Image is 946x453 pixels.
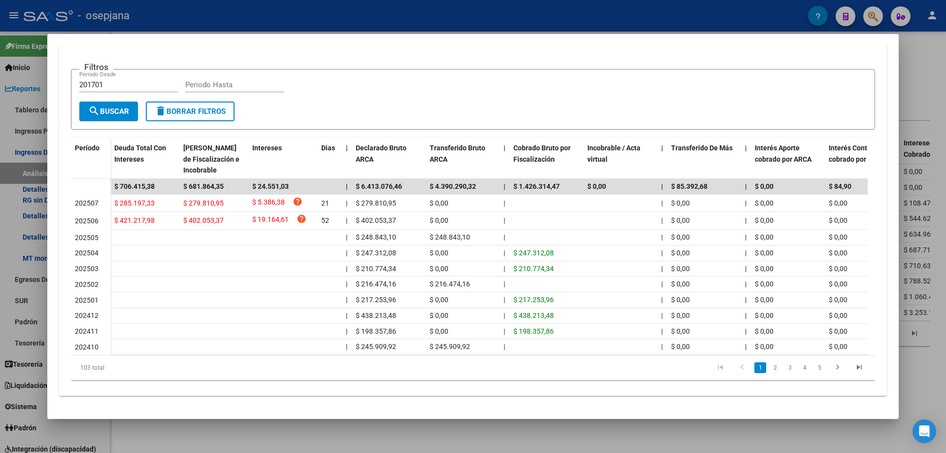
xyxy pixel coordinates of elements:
[430,343,470,350] span: $ 245.909,92
[504,280,505,288] span: |
[829,265,847,273] span: $ 0,00
[509,138,583,181] datatable-header-cell: Cobrado Bruto por Fiscalización
[504,199,505,207] span: |
[671,216,690,224] span: $ 0,00
[430,296,448,304] span: $ 0,00
[753,359,768,376] li: page 1
[75,312,99,319] span: 202412
[321,144,335,152] span: Dias
[504,327,505,335] span: |
[317,138,342,181] datatable-header-cell: Dias
[504,233,505,241] span: |
[75,199,99,207] span: 202507
[293,197,303,207] i: help
[352,138,426,181] datatable-header-cell: Declarado Bruto ARCA
[667,138,741,181] datatable-header-cell: Transferido De Más
[661,216,663,224] span: |
[430,327,448,335] span: $ 0,00
[346,343,347,350] span: |
[755,327,774,335] span: $ 0,00
[513,249,554,257] span: $ 247.312,08
[252,197,285,210] span: $ 5.386,38
[671,199,690,207] span: $ 0,00
[346,249,347,257] span: |
[71,355,230,380] div: 103 total
[110,138,179,181] datatable-header-cell: Deuda Total Con Intereses
[661,233,663,241] span: |
[755,343,774,350] span: $ 0,00
[430,265,448,273] span: $ 0,00
[346,296,347,304] span: |
[155,105,167,117] mat-icon: delete
[661,265,663,273] span: |
[346,233,347,241] span: |
[755,216,774,224] span: $ 0,00
[430,216,448,224] span: $ 0,00
[755,182,774,190] span: $ 0,00
[797,359,812,376] li: page 4
[114,144,166,163] span: Deuda Total Con Intereses
[912,419,936,443] div: Open Intercom Messenger
[75,296,99,304] span: 202501
[297,214,306,224] i: help
[745,327,746,335] span: |
[504,144,506,152] span: |
[183,144,239,174] span: [PERSON_NAME] de Fiscalización e Incobrable
[661,182,663,190] span: |
[661,199,663,207] span: |
[71,138,110,179] datatable-header-cell: Período
[114,182,155,190] span: $ 706.415,38
[356,327,396,335] span: $ 198.357,86
[768,359,782,376] li: page 2
[745,280,746,288] span: |
[755,265,774,273] span: $ 0,00
[812,359,827,376] li: page 5
[346,182,348,190] span: |
[75,249,99,257] span: 202504
[356,144,406,163] span: Declarado Bruto ARCA
[88,105,100,117] mat-icon: search
[671,182,708,190] span: $ 85.392,68
[745,343,746,350] span: |
[513,327,554,335] span: $ 198.357,86
[430,199,448,207] span: $ 0,00
[356,233,396,241] span: $ 248.843,10
[755,312,774,319] span: $ 0,00
[769,362,781,373] a: 2
[346,216,347,224] span: |
[671,327,690,335] span: $ 0,00
[430,249,448,257] span: $ 0,00
[671,280,690,288] span: $ 0,00
[583,138,657,181] datatable-header-cell: Incobrable / Acta virtual
[813,362,825,373] a: 5
[430,312,448,319] span: $ 0,00
[745,199,746,207] span: |
[741,138,751,181] datatable-header-cell: |
[75,343,99,351] span: 202410
[88,107,129,116] span: Buscar
[850,362,869,373] a: go to last page
[513,265,554,273] span: $ 210.774,34
[745,249,746,257] span: |
[356,265,396,273] span: $ 210.774,34
[751,138,825,181] datatable-header-cell: Interés Aporte cobrado por ARCA
[587,144,641,163] span: Incobrable / Acta virtual
[754,362,766,373] a: 1
[755,144,811,163] span: Interés Aporte cobrado por ARCA
[671,296,690,304] span: $ 0,00
[782,359,797,376] li: page 3
[829,249,847,257] span: $ 0,00
[356,312,396,319] span: $ 438.213,48
[513,144,571,163] span: Cobrado Bruto por Fiscalización
[79,62,113,72] h3: Filtros
[155,107,226,116] span: Borrar Filtros
[504,265,505,273] span: |
[829,280,847,288] span: $ 0,00
[430,233,470,241] span: $ 248.843,10
[114,216,155,224] span: $ 421.217,98
[587,182,606,190] span: $ 0,00
[75,327,99,335] span: 202411
[828,362,847,373] a: go to next page
[513,296,554,304] span: $ 217.253,96
[430,280,470,288] span: $ 216.474,16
